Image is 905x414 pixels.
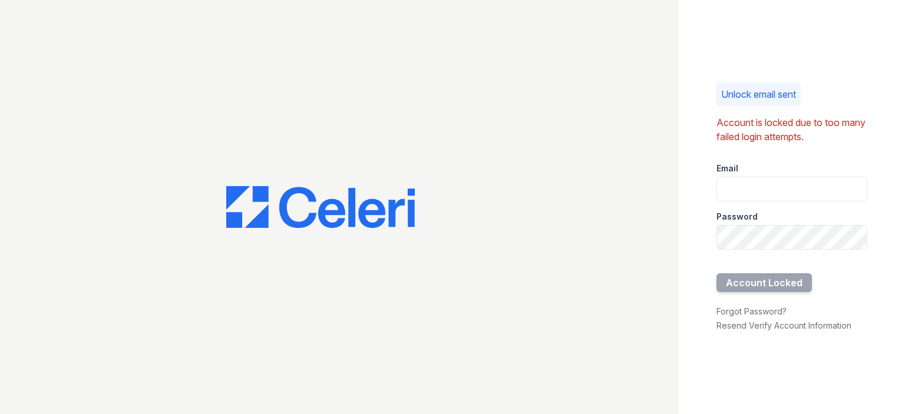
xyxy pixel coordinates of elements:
label: Email [716,163,738,174]
a: Forgot Password? [716,306,787,316]
label: Password [716,211,758,223]
button: Account Locked [716,273,812,292]
p: Unlock email sent [721,87,796,101]
div: Account is locked due to too many failed login attempts. [716,115,867,144]
a: Resend Verify Account Information [716,320,851,330]
img: CE_Logo_Blue-a8612792a0a2168367f1c8372b55b34899dd931a85d93a1a3d3e32e68fde9ad4.png [226,186,415,228]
